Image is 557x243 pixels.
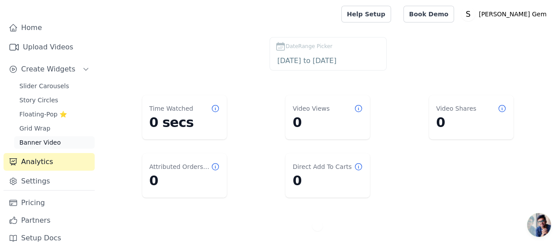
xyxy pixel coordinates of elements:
dd: 0 [292,173,363,189]
span: Slider Carousels [19,82,69,90]
a: Help Setup [341,6,391,22]
span: DateRange Picker [286,42,332,50]
a: Settings [4,172,95,190]
span: Banner Video [19,138,61,147]
a: Pricing [4,194,95,212]
input: DateRange Picker [275,55,381,67]
span: Grid Wrap [19,124,50,133]
a: Story Circles [14,94,95,106]
span: Story Circles [19,96,58,105]
a: Slider Carousels [14,80,95,92]
button: S [PERSON_NAME] Gem [461,6,550,22]
a: Upload Videos [4,38,95,56]
a: Partners [4,212,95,229]
dd: 0 [292,115,363,131]
a: Home [4,19,95,37]
a: Grid Wrap [14,122,95,135]
dt: Time Watched [149,104,193,113]
text: S [466,10,471,19]
dt: Attributed Orders Count [149,162,211,171]
dt: Video Views [292,104,329,113]
button: Create Widgets [4,60,95,78]
dd: 0 [436,115,506,131]
a: Floating-Pop ⭐ [14,108,95,120]
span: Floating-Pop ⭐ [19,110,67,119]
dd: 0 [149,173,220,189]
dt: Video Shares [436,104,476,113]
dt: Direct Add To Carts [292,162,351,171]
a: Banner Video [14,136,95,149]
dd: 0 secs [149,115,220,131]
a: Analytics [4,153,95,171]
p: [PERSON_NAME] Gem [475,6,550,22]
a: Open chat [527,213,551,237]
a: Book Demo [403,6,454,22]
span: Create Widgets [21,64,75,75]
